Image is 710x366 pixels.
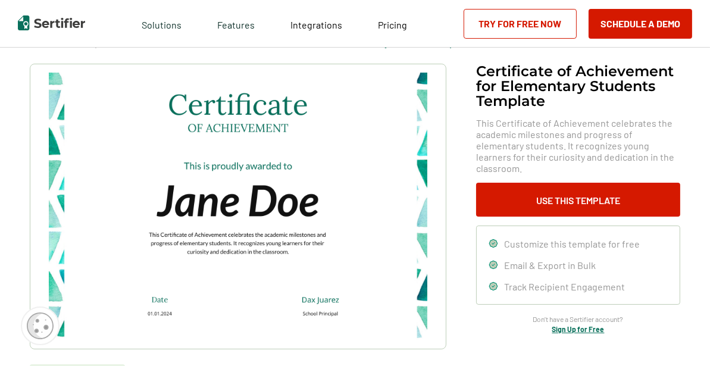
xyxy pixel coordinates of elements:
span: This Certificate of Achievement celebrates the academic milestones and progress of elementary stu... [476,117,680,174]
button: Schedule a Demo [589,9,692,39]
h1: Certificate of Achievement for Elementary Students Template [476,64,680,108]
img: Cookie Popup Icon [27,312,54,339]
span: Customize this template for free [504,238,640,249]
iframe: Chat Widget [650,309,710,366]
span: Don’t have a Sertifier account? [533,314,624,325]
span: Pricing [378,19,407,30]
span: Features [217,16,255,31]
span: Integrations [290,19,342,30]
a: Sign Up for Free [552,325,605,333]
a: Try for Free Now [464,9,577,39]
img: Sertifier | Digital Credentialing Platform [18,15,85,30]
span: Solutions [142,16,182,31]
img: Certificate of Achievement for Elementary Students Template [49,73,427,340]
a: Pricing [378,16,407,31]
button: Use This Template [476,183,680,217]
a: Integrations [290,16,342,31]
span: Track Recipient Engagement [504,281,625,292]
span: Email & Export in Bulk [504,259,596,271]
